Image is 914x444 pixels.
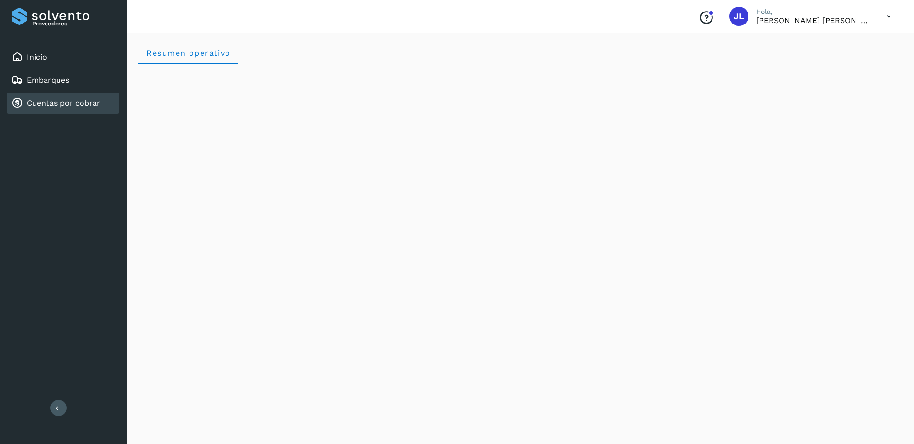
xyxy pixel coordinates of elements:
a: Inicio [27,52,47,61]
p: Hola, [756,8,871,16]
p: Proveedores [32,20,115,27]
div: Embarques [7,70,119,91]
span: Resumen operativo [146,48,231,58]
div: Inicio [7,47,119,68]
p: José Luis Salinas Maldonado [756,16,871,25]
div: Cuentas por cobrar [7,93,119,114]
a: Embarques [27,75,69,84]
a: Cuentas por cobrar [27,98,100,108]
